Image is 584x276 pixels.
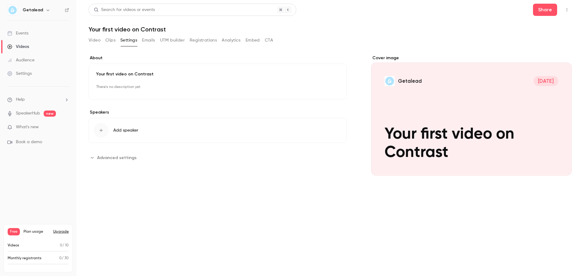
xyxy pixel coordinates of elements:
[89,26,572,33] h1: Your first video on Contrast
[371,55,572,176] section: Cover image
[60,244,62,247] span: 0
[16,139,42,145] span: Book a demo
[246,35,260,45] button: Embed
[89,153,347,162] section: Advanced settings
[120,35,137,45] button: Settings
[44,111,56,117] span: new
[24,229,49,234] span: Plan usage
[89,118,347,143] button: Add speaker
[16,96,25,103] span: Help
[53,229,69,234] button: Upgrade
[59,256,69,261] p: / 30
[142,35,155,45] button: Emails
[16,124,39,130] span: What's new
[7,71,32,77] div: Settings
[89,153,140,162] button: Advanced settings
[371,55,572,61] label: Cover image
[105,35,115,45] button: Clips
[8,243,19,248] p: Videos
[8,256,42,261] p: Monthly registrants
[60,243,69,248] p: / 10
[533,4,557,16] button: Share
[96,71,339,77] p: Your first video on Contrast
[7,30,28,36] div: Events
[59,256,62,260] span: 0
[222,35,241,45] button: Analytics
[160,35,185,45] button: UTM builder
[16,110,40,117] a: SpeakerHub
[62,125,69,130] iframe: Noticeable Trigger
[7,96,69,103] li: help-dropdown-opener
[89,109,347,115] label: Speakers
[113,127,138,133] span: Add speaker
[190,35,217,45] button: Registrations
[94,7,155,13] div: Search for videos or events
[23,7,43,13] h6: Getalead
[89,55,347,61] label: About
[96,82,339,92] p: There's no description yet
[8,228,20,235] span: Free
[562,5,572,15] button: Top Bar Actions
[265,35,273,45] button: CTA
[8,5,17,15] img: Getalead
[7,57,35,63] div: Audience
[7,44,29,50] div: Videos
[97,154,137,161] span: Advanced settings
[89,35,100,45] button: Video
